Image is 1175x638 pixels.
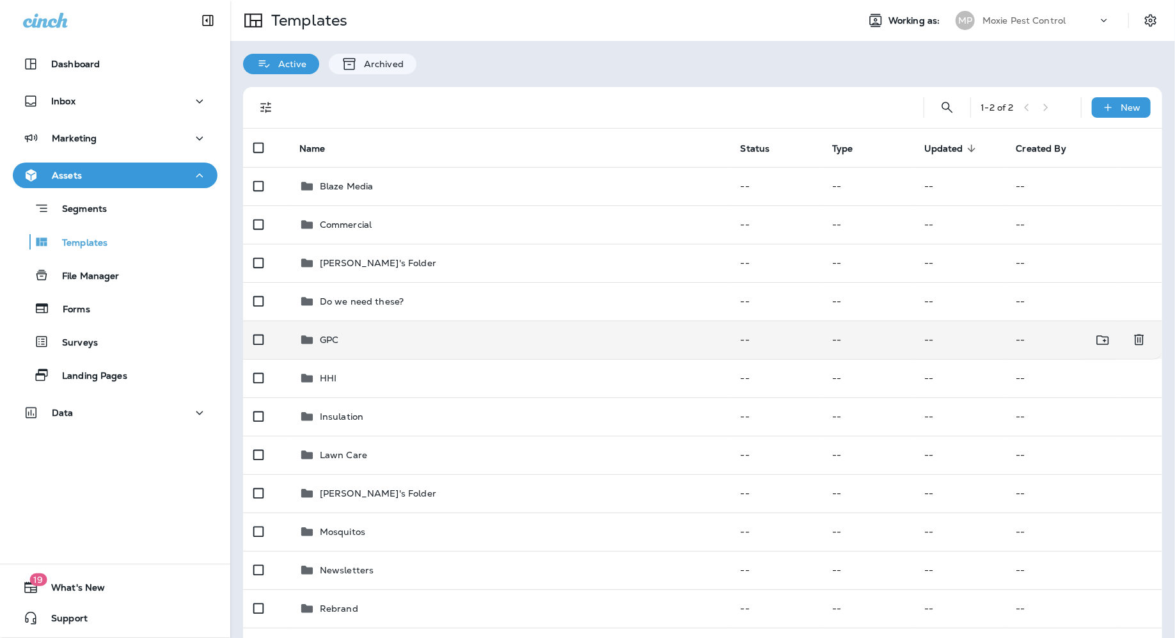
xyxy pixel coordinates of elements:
[982,15,1066,26] p: Moxie Pest Control
[1016,143,1066,154] span: Created By
[730,167,823,205] td: --
[914,513,1006,551] td: --
[914,436,1006,474] td: --
[190,8,226,33] button: Collapse Sidebar
[1006,474,1162,513] td: --
[822,513,914,551] td: --
[13,88,217,114] button: Inbox
[13,295,217,322] button: Forms
[730,397,823,436] td: --
[49,203,107,216] p: Segments
[914,205,1006,244] td: --
[320,181,374,191] p: Blaze Media
[13,328,217,355] button: Surveys
[320,258,436,268] p: [PERSON_NAME]'s Folder
[13,605,217,631] button: Support
[299,143,342,154] span: Name
[914,359,1006,397] td: --
[51,96,75,106] p: Inbox
[50,304,90,316] p: Forms
[1090,327,1116,353] button: Move to folder
[924,143,963,154] span: Updated
[13,262,217,289] button: File Manager
[320,565,374,575] p: Newsletters
[730,474,823,513] td: --
[320,527,365,537] p: Mosquitos
[730,244,823,282] td: --
[730,436,823,474] td: --
[1006,244,1162,282] td: --
[320,488,436,498] p: [PERSON_NAME]'s Folder
[1139,9,1162,32] button: Settings
[822,167,914,205] td: --
[730,513,823,551] td: --
[272,59,306,69] p: Active
[741,143,787,154] span: Status
[914,474,1006,513] td: --
[52,133,97,143] p: Marketing
[13,163,217,188] button: Assets
[822,244,914,282] td: --
[13,195,217,222] button: Segments
[730,205,823,244] td: --
[822,282,914,321] td: --
[822,397,914,436] td: --
[1006,436,1162,474] td: --
[934,95,960,120] button: Search Templates
[49,237,107,250] p: Templates
[730,359,823,397] td: --
[956,11,975,30] div: MP
[741,143,770,154] span: Status
[822,551,914,589] td: --
[13,51,217,77] button: Dashboard
[320,219,372,230] p: Commercial
[730,589,823,628] td: --
[320,450,367,460] p: Lawn Care
[914,589,1006,628] td: --
[914,282,1006,321] td: --
[49,271,120,283] p: File Manager
[914,167,1006,205] td: --
[822,205,914,244] td: --
[1006,321,1116,359] td: --
[38,582,105,598] span: What's New
[1006,167,1162,205] td: --
[13,362,217,388] button: Landing Pages
[1006,551,1162,589] td: --
[29,573,47,586] span: 19
[38,613,88,628] span: Support
[822,436,914,474] td: --
[13,125,217,151] button: Marketing
[1006,397,1162,436] td: --
[51,59,100,69] p: Dashboard
[888,15,943,26] span: Working as:
[832,143,870,154] span: Type
[822,589,914,628] td: --
[1006,513,1162,551] td: --
[1016,143,1083,154] span: Created By
[1006,589,1162,628] td: --
[1006,205,1162,244] td: --
[924,143,980,154] span: Updated
[52,408,74,418] p: Data
[1121,102,1141,113] p: New
[730,282,823,321] td: --
[320,373,336,383] p: HHI
[320,335,338,345] p: GPC
[299,143,326,154] span: Name
[1006,282,1162,321] td: --
[266,11,347,30] p: Templates
[13,575,217,600] button: 19What's New
[253,95,279,120] button: Filters
[13,400,217,426] button: Data
[320,296,404,307] p: Do we need these?
[914,551,1006,589] td: --
[320,603,358,614] p: Rebrand
[822,321,914,359] td: --
[1006,359,1162,397] td: --
[358,59,404,69] p: Archived
[13,228,217,255] button: Templates
[914,244,1006,282] td: --
[914,321,1006,359] td: --
[914,397,1006,436] td: --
